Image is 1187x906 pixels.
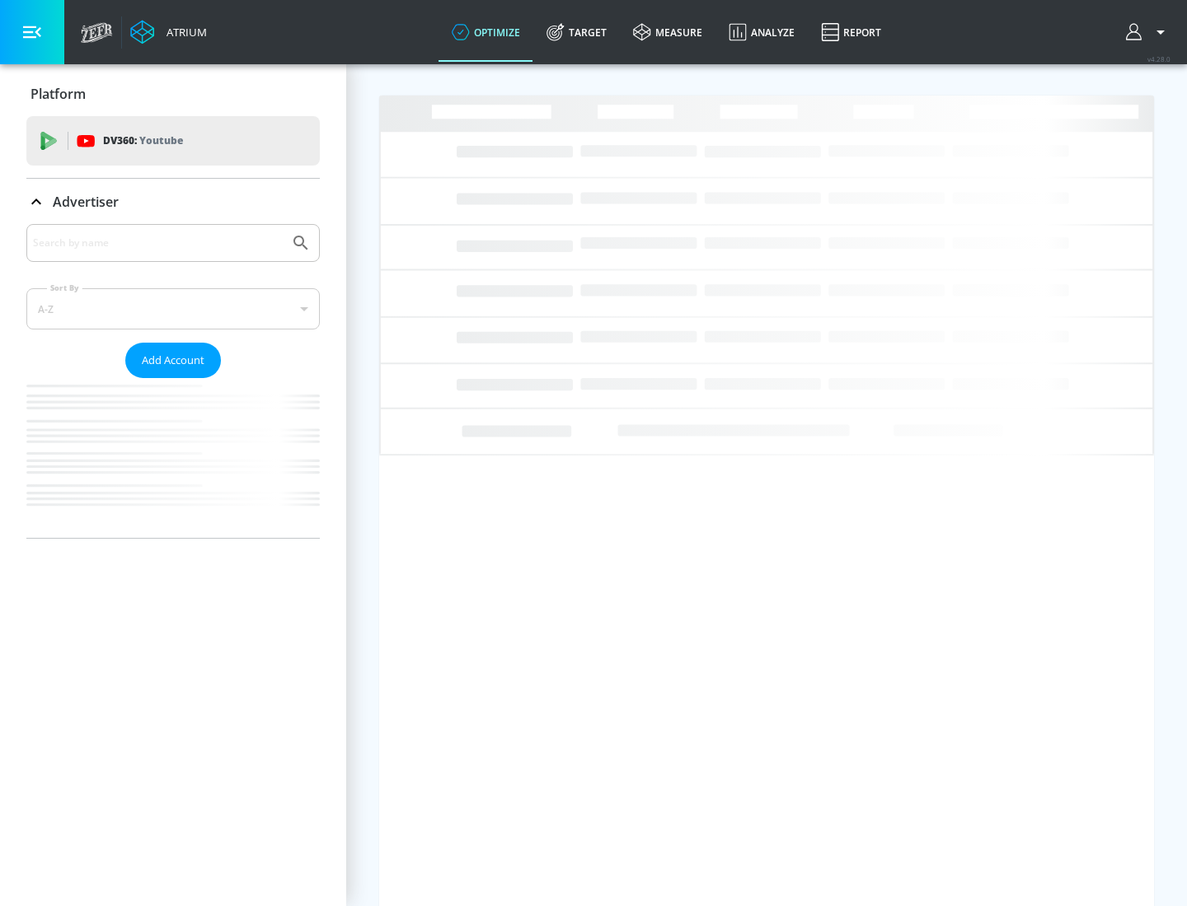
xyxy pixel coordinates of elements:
button: Add Account [125,343,221,378]
span: Add Account [142,351,204,370]
input: Search by name [33,232,283,254]
p: DV360: [103,132,183,150]
a: optimize [439,2,533,62]
p: Platform [30,85,86,103]
a: Report [808,2,894,62]
a: Atrium [130,20,207,44]
span: v 4.28.0 [1147,54,1171,63]
div: Platform [26,71,320,117]
div: Atrium [160,25,207,40]
label: Sort By [47,283,82,293]
a: Target [533,2,620,62]
a: measure [620,2,715,62]
div: DV360: Youtube [26,116,320,166]
p: Advertiser [53,193,119,211]
p: Youtube [139,132,183,149]
div: Advertiser [26,224,320,538]
div: Advertiser [26,179,320,225]
div: A-Z [26,288,320,329]
a: Analyze [715,2,808,62]
nav: list of Advertiser [26,378,320,538]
